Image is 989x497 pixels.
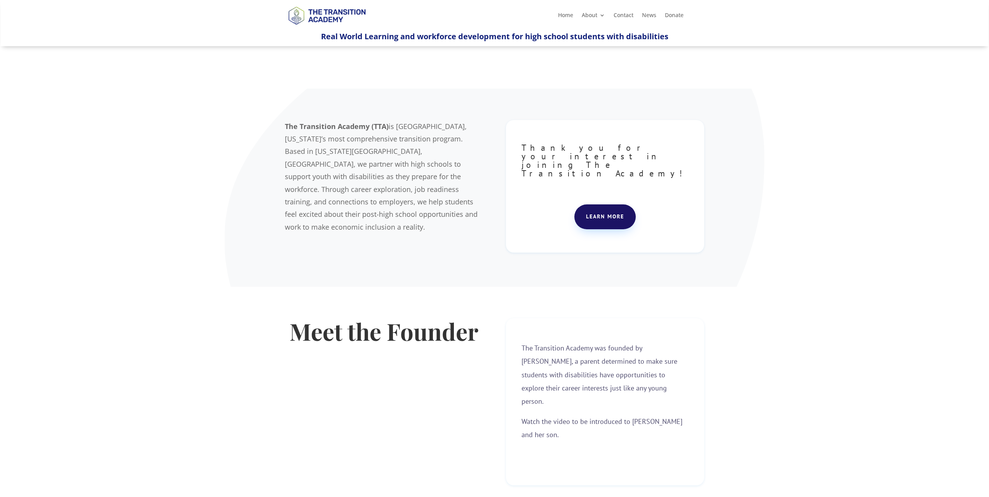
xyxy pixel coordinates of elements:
a: Donate [665,12,684,21]
span: is [GEOGRAPHIC_DATA], [US_STATE]’s most comprehensive transition program. Based in [US_STATE][GEO... [285,122,478,232]
a: News [642,12,656,21]
p: The Transition Academy was founded by [PERSON_NAME], a parent determined to make sure students wi... [522,342,689,415]
strong: Meet the Founder [290,316,478,347]
a: Contact [614,12,633,21]
a: Logo-Noticias [285,23,369,31]
a: Home [558,12,573,21]
span: Real World Learning and workforce development for high school students with disabilities [321,31,668,42]
img: TTA Brand_TTA Primary Logo_Horizontal_Light BG [285,2,369,29]
a: Learn more [574,204,636,229]
span: Thank you for your interest in joining The Transition Academy! [522,142,688,179]
iframe: Preparing Students with Disabilities for the Workforce | #AmGradKCPT | Part 1 [285,359,483,471]
a: About [582,12,605,21]
span: Watch the video to be introduced to [PERSON_NAME] and her son. [522,417,682,439]
b: The Transition Academy (TTA) [285,122,389,131]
